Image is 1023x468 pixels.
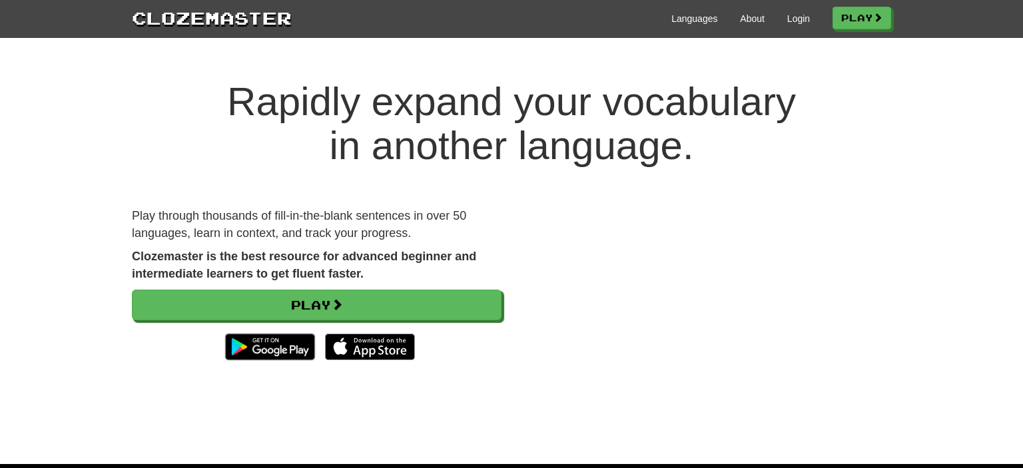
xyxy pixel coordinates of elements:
[740,12,765,25] a: About
[132,290,502,320] a: Play
[132,5,292,30] a: Clozemaster
[671,12,717,25] a: Languages
[132,208,502,242] p: Play through thousands of fill-in-the-blank sentences in over 50 languages, learn in context, and...
[833,7,891,29] a: Play
[325,334,415,360] img: Download_on_the_App_Store_Badge_US-UK_135x40-25178aeef6eb6b83b96f5f2d004eda3bffbb37122de64afbaef7...
[787,12,810,25] a: Login
[218,327,322,367] img: Get it on Google Play
[132,250,476,280] strong: Clozemaster is the best resource for advanced beginner and intermediate learners to get fluent fa...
